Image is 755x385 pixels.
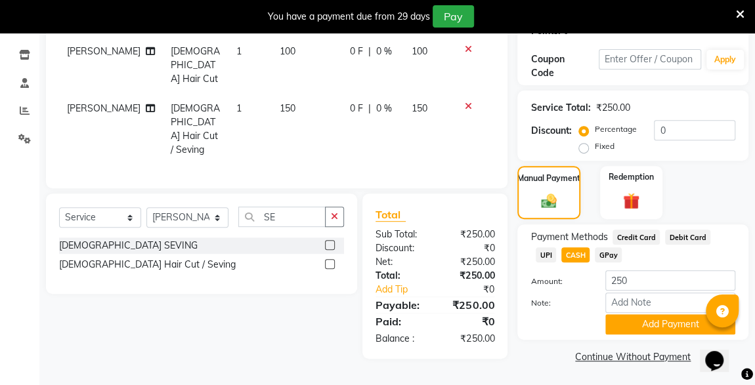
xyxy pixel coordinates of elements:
div: Sub Total: [366,228,435,241]
label: Amount: [521,275,595,287]
div: Total: [366,269,435,283]
span: [DEMOGRAPHIC_DATA] Hair Cut / Seving [171,102,220,155]
img: _cash.svg [536,192,562,210]
span: 1 [236,102,242,114]
div: ₹250.00 [435,269,505,283]
input: Amount [605,270,735,291]
button: Add Payment [605,314,735,334]
div: Coupon Code [530,52,599,80]
span: Credit Card [613,230,660,245]
div: ₹250.00 [435,332,505,346]
span: 100 [412,45,427,57]
a: Add Tip [366,283,446,296]
div: [DEMOGRAPHIC_DATA] SEVING [59,239,198,253]
div: ₹250.00 [435,297,505,313]
span: 0 % [376,45,392,58]
div: ₹250.00 [435,255,505,269]
span: [PERSON_NAME] [67,102,140,114]
label: Manual Payment [517,172,580,184]
input: Search or Scan [238,207,326,227]
div: Net: [366,255,435,269]
input: Enter Offer / Coupon Code [599,49,701,70]
span: GPay [595,247,622,262]
div: ₹0 [435,241,505,255]
div: Payable: [366,297,435,313]
span: 150 [280,102,295,114]
span: [PERSON_NAME] [67,45,140,57]
span: 100 [280,45,295,57]
span: [DEMOGRAPHIC_DATA] Hair Cut [171,45,220,85]
div: Paid: [366,314,435,329]
span: 0 % [376,102,392,115]
button: Apply [706,50,744,70]
span: UPI [536,247,556,262]
label: Fixed [594,140,614,152]
span: Payment Methods [530,230,607,244]
div: You have a payment due from 29 days [268,10,430,24]
input: Add Note [605,293,735,313]
div: Service Total: [530,101,590,115]
label: Note: [521,297,595,309]
span: 1 [236,45,242,57]
iframe: chat widget [700,333,742,372]
span: 150 [412,102,427,114]
span: | [368,45,371,58]
label: Redemption [609,171,654,183]
span: | [368,102,371,115]
div: Discount: [530,124,571,138]
span: CASH [561,247,590,262]
span: 0 F [350,45,363,58]
div: [DEMOGRAPHIC_DATA] Hair Cut / Seving [59,258,236,272]
img: _gift.svg [618,191,645,212]
div: ₹0 [435,314,505,329]
button: Pay [433,5,474,28]
div: Balance : [366,332,435,346]
span: Total [376,208,406,222]
a: Continue Without Payment [520,350,746,364]
span: Debit Card [665,230,710,245]
span: 0 F [350,102,363,115]
div: ₹0 [446,283,504,296]
div: Discount: [366,241,435,255]
label: Percentage [594,123,636,135]
div: ₹250.00 [595,101,630,115]
div: ₹250.00 [435,228,505,241]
